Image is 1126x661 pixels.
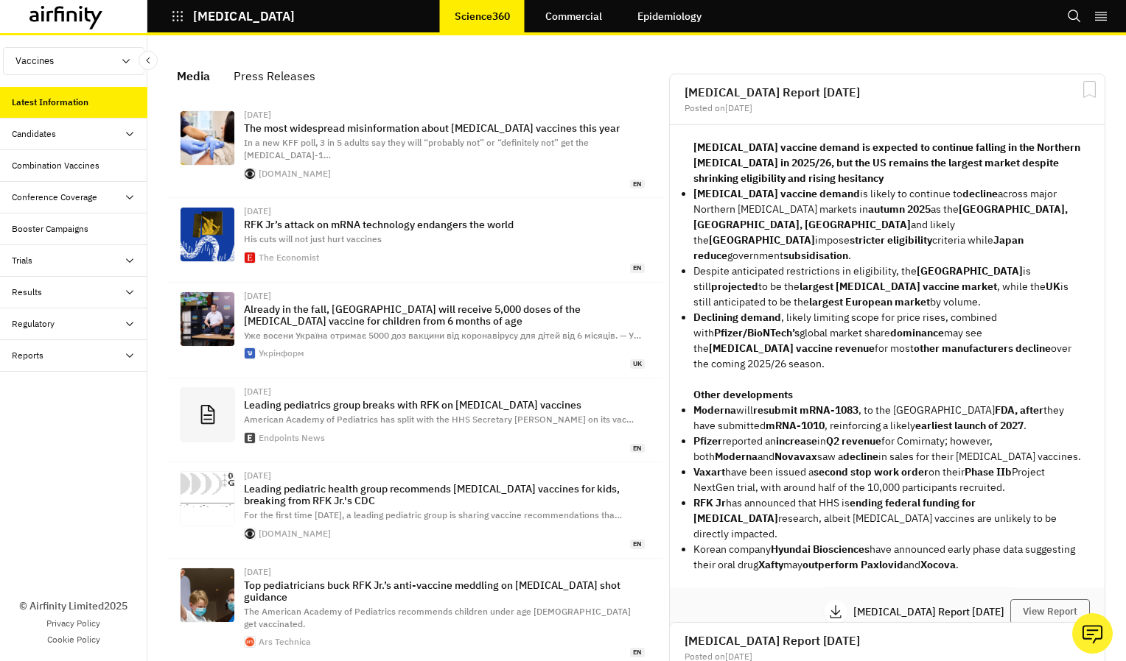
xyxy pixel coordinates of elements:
p: Korean company have announced early phase data suggesting their oral drug may and . [693,542,1081,573]
strong: UK [1046,280,1060,293]
strong: [MEDICAL_DATA] vaccine demand [693,187,860,200]
strong: dominance [890,326,944,339]
p: Despite anticipated restrictions in eligibility, the is still to be the , while the is still anti... [693,264,1081,310]
div: Posted on [DATE] [685,104,1090,113]
img: favicon.ico [245,252,255,263]
a: [DATE]Leading pediatric health group recommends [MEDICAL_DATA] vaccines for kids, breaking from R... [168,462,663,558]
div: Booster Campaigns [12,222,88,236]
strong: stricter eligibility [850,233,932,247]
div: The Economist [259,253,319,262]
strong: decline [843,450,878,463]
strong: [MEDICAL_DATA] vaccine revenue [709,342,875,355]
strong: Xocova [920,558,956,571]
strong: Moderna [693,403,736,417]
strong: mRNA-1010 [766,419,825,432]
img: GettyImages-1232871329-1152x648.jpeg [181,568,234,622]
img: 630_360_1755688499-656.jpg [181,292,234,346]
div: Press Releases [234,65,315,87]
span: en [630,444,645,453]
strong: RFK Jr [693,496,726,509]
strong: Pfizer/BioNTech’s [714,326,800,339]
p: Leading pediatrics group breaks with RFK on [MEDICAL_DATA] vaccines [244,399,645,411]
strong: outperform Paxlovid [802,558,903,571]
p: Top pediatricians buck RFK Jr.’s anti-vaccine meddling on [MEDICAL_DATA] shot guidance [244,579,645,603]
p: © Airfinity Limited 2025 [19,598,127,614]
h2: [MEDICAL_DATA] Report [DATE] [685,635,1090,646]
div: Latest Information [12,96,88,109]
span: In a new KFF poll, 3 in 5 adults say they will “probably not” or “definitely not” get the [MEDICA... [244,137,589,160]
button: View Report [1010,599,1090,624]
strong: Xafty [758,558,783,571]
strong: largest European market [809,295,930,308]
button: Ask our analysts [1072,613,1113,654]
div: [DATE] [244,207,645,216]
div: Endpoints News [259,434,325,442]
div: Candidates [12,127,56,141]
img: apple-touch-icon.png [245,433,255,443]
span: For the first time [DATE], a leading pediatric group is sharing vaccine recommendations tha … [244,509,622,520]
p: [MEDICAL_DATA] Report [DATE] [853,607,1010,617]
strong: [GEOGRAPHIC_DATA] [917,264,1023,278]
strong: Q2 revenue [826,434,881,448]
strong: Moderna [715,450,758,463]
strong: Pfizer [693,434,722,448]
div: [DATE] [244,387,645,396]
p: have been issued a on their Project NextGen trial, with around half of the 10,000 participants re... [693,464,1081,495]
strong: Hyundai Biosciences [771,542,870,556]
strong: Declining demand [693,311,781,324]
button: Close Sidebar [139,51,158,70]
div: Posted on [DATE] [685,652,1090,661]
div: [DATE] [244,568,645,576]
a: [DATE]The most widespread misinformation about [MEDICAL_DATA] vaccines this yearIn a new KFF poll... [168,102,663,198]
strong: FDA, after [995,403,1043,417]
svg: Bookmark Report [1080,80,1099,99]
strong: Phase IIb [965,465,1012,478]
div: Ars Technica [259,637,311,646]
img: favicon.ico [245,529,255,539]
p: The most widespread misinformation about [MEDICAL_DATA] vaccines this year [244,122,645,134]
span: uk [630,359,645,369]
div: [DATE] [244,291,645,300]
p: , likely limiting scope for price rises, combined with global market share may see the for most o... [693,310,1081,372]
button: Vaccines [3,47,144,75]
span: His cuts will not just hurt vaccines [244,233,382,244]
img: cropped-ars-logo-512_480.png [245,637,255,647]
a: Cookie Policy [47,633,100,646]
strong: [GEOGRAPHIC_DATA] [709,233,815,247]
img: 20250823_STD001.jpg [181,208,234,261]
strong: Vaxart [693,465,725,478]
strong: other [914,342,940,355]
div: [DOMAIN_NAME] [259,529,331,538]
img: touch-icon-ipad-retina.png [245,348,255,358]
p: Science360 [455,10,510,22]
button: [MEDICAL_DATA] [171,4,295,29]
span: Уже восени Україна отримає 5000 доз вакцини від коронавірусу для дітей від 6 місяців. — У … [244,330,641,341]
p: will , to the [GEOGRAPHIC_DATA] they have submitted , reinforcing a likely . [693,403,1081,434]
span: The American Academy of Pediatrics recommends children under age [DEMOGRAPHIC_DATA] get vaccinated. [244,606,631,629]
strong: earliest launch of 2027 [915,419,1024,432]
button: Search [1067,4,1082,29]
div: [DOMAIN_NAME] [259,169,331,178]
strong: autumn 2025 [868,202,931,216]
img: favicon.ico [245,169,255,179]
span: American Academy of Pediatrics has split with the HHS Secretary [PERSON_NAME] on its vac … [244,414,634,425]
a: [DATE]Leading pediatrics group breaks with RFK on [MEDICAL_DATA] vaccinesAmerican Academy of Pedi... [168,378,663,462]
div: Reports [12,349,43,362]
strong: increase [776,434,817,448]
div: Укрінформ [259,349,304,358]
strong: Other developments [693,388,793,401]
span: en [630,264,645,273]
div: Media [177,65,210,87]
span: en [630,180,645,189]
p: Already in the fall, [GEOGRAPHIC_DATA] will receive 5,000 doses of the [MEDICAL_DATA] vaccine for... [244,303,645,327]
img: etICpT2ul1QAAAAASUVORK5CYII= [181,472,234,526]
p: has announced that HHS is research, albeit [MEDICAL_DATA] vaccines are unlikely to be directly im... [693,495,1081,542]
li: is likely to continue to across major Northern [MEDICAL_DATA] markets in as the and likely the im... [693,186,1081,264]
strong: Novavax [774,450,817,463]
div: Conference Coverage [12,191,97,204]
p: [MEDICAL_DATA] [193,10,295,23]
div: Combination Vaccines [12,159,99,172]
strong: manufacturers decline [942,342,1051,355]
div: Regulatory [12,317,55,330]
div: [DATE] [244,110,645,119]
